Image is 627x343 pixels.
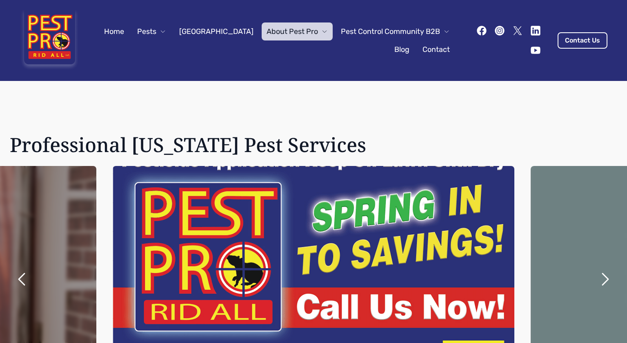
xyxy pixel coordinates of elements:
[336,22,455,40] button: Pest Control Community B2B
[262,22,333,40] button: About Pest Pro
[418,40,455,58] a: Contact
[591,265,619,293] button: next
[389,40,414,58] a: Blog
[137,26,156,37] span: Pests
[8,265,36,293] button: previous
[267,26,318,37] span: About Pest Pro
[99,22,129,40] a: Home
[558,32,607,49] a: Contact Us
[341,26,440,37] span: Pest Control Community B2B
[132,22,171,40] button: Pests
[10,133,366,156] h1: Professional [US_STATE] Pest Services
[174,22,258,40] a: [GEOGRAPHIC_DATA]
[20,10,80,71] img: Pest Pro Rid All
